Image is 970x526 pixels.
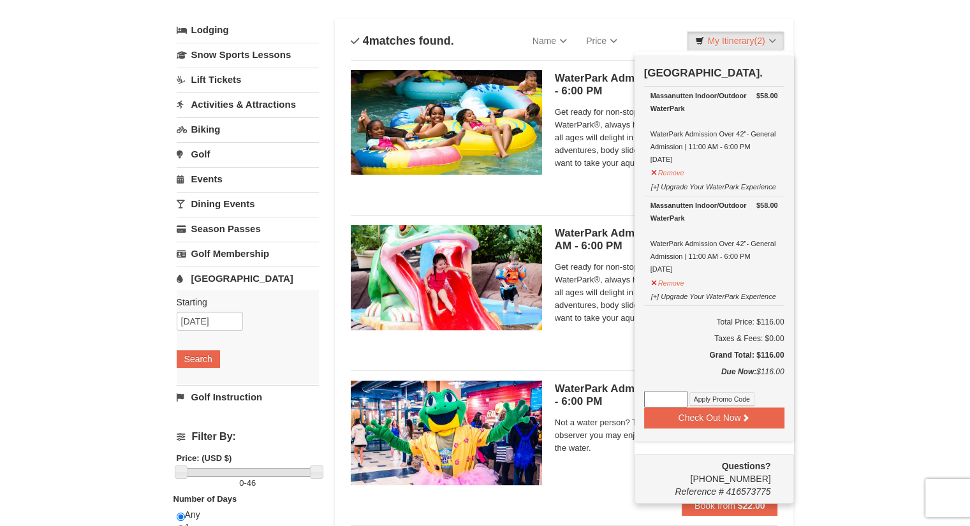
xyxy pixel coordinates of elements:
a: Events [177,167,319,191]
h4: matches found. [351,34,454,47]
span: (2) [754,36,765,46]
a: Lift Tickets [177,68,319,91]
strong: $58.00 [756,199,778,212]
label: Starting [177,296,309,309]
div: Massanutten Indoor/Outdoor WaterPark [650,199,778,224]
button: Apply Promo Code [689,392,754,406]
span: 4 [363,34,369,47]
strong: Questions? [721,461,770,471]
a: Price [577,28,627,54]
span: 46 [247,478,256,488]
strong: Number of Days [173,494,237,504]
button: [+] Upgrade Your WaterPark Experience [650,287,777,303]
span: 0 [239,478,244,488]
h5: WaterPark Admission- Over 42" | 11:00 AM - 6:00 PM [555,72,778,98]
span: [PHONE_NUMBER] [644,460,771,484]
button: Remove [650,163,685,179]
img: 6619917-1586-4b340caa.jpg [351,381,542,485]
span: Book from [694,500,735,511]
img: 6619917-1559-aba4c162.jpg [351,70,542,175]
a: [GEOGRAPHIC_DATA] [177,267,319,290]
button: Book from $22.00 [682,495,778,516]
strong: $22.00 [738,500,765,511]
a: Dining Events [177,192,319,216]
a: Golf Instruction [177,385,319,409]
label: - [177,477,319,490]
span: 416573775 [726,486,770,497]
span: Get ready for non-stop thrills at the Massanutten WaterPark®, always heated to 84° Fahrenheit. Ch... [555,106,778,170]
a: Season Passes [177,217,319,240]
h5: WaterPark Admission- Observer | 11:00 AM - 6:00 PM [555,383,778,408]
button: Check Out Now [644,407,784,428]
span: Get ready for non-stop thrills at the Massanutten WaterPark®, always heated to 84° Fahrenheit. Ch... [555,261,778,325]
a: Golf [177,142,319,166]
img: 6619917-584-7d606bb4.jpg [351,225,542,330]
button: Remove [650,274,685,289]
div: Massanutten Indoor/Outdoor WaterPark [650,89,778,115]
strong: Due Now: [721,367,756,376]
a: Golf Membership [177,242,319,265]
span: Not a water person? Then this ticket is just for you. As an observer you may enjoy the WaterPark ... [555,416,778,455]
strong: $58.00 [756,89,778,102]
span: Reference # [675,486,723,497]
h4: Filter By: [177,431,319,442]
a: My Itinerary(2) [687,31,784,50]
div: $116.00 [644,365,784,391]
button: Search [177,350,220,368]
button: [+] Upgrade Your WaterPark Experience [650,177,777,193]
a: Biking [177,117,319,141]
div: WaterPark Admission Over 42"- General Admission | 11:00 AM - 6:00 PM [DATE] [650,199,778,275]
strong: Price: (USD $) [177,453,232,463]
a: Lodging [177,18,319,41]
h5: Grand Total: $116.00 [644,349,784,362]
a: Snow Sports Lessons [177,43,319,66]
a: Activities & Attractions [177,92,319,116]
h5: WaterPark Admission- Under 42" | 11:00 AM - 6:00 PM [555,227,778,252]
div: WaterPark Admission Over 42"- General Admission | 11:00 AM - 6:00 PM [DATE] [650,89,778,166]
div: Taxes & Fees: $0.00 [644,332,784,345]
a: Name [523,28,577,54]
h6: Total Price: $116.00 [644,316,784,328]
strong: [GEOGRAPHIC_DATA]. [644,67,763,79]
